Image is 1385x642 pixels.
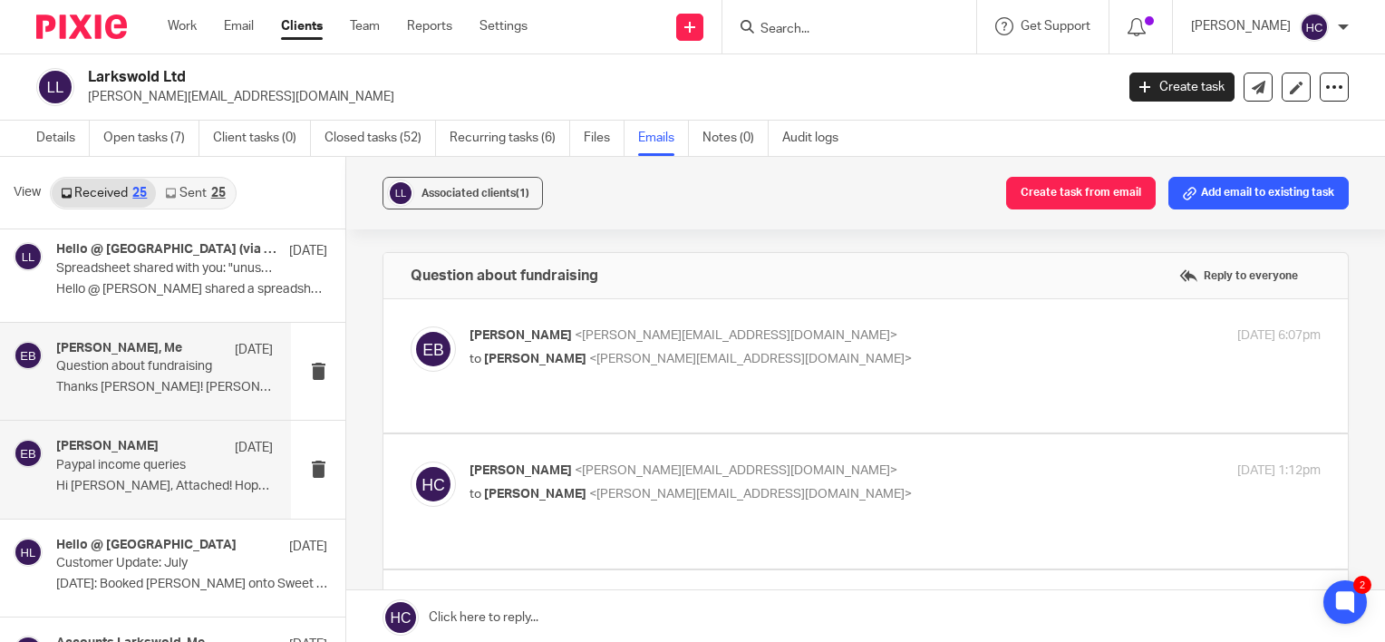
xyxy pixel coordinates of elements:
img: svg%3E [411,462,456,507]
p: Question about fundraising [56,359,229,374]
h4: [PERSON_NAME] [56,439,159,454]
span: <[PERSON_NAME][EMAIL_ADDRESS][DOMAIN_NAME]> [575,329,897,342]
input: Search [759,22,922,38]
span: <[PERSON_NAME][EMAIL_ADDRESS][DOMAIN_NAME]> [589,353,912,365]
a: Client tasks (0) [213,121,311,156]
label: Reply to everyone [1175,262,1303,289]
span: [PERSON_NAME] [470,464,572,477]
a: Notes (0) [702,121,769,156]
span: [PERSON_NAME] [484,488,586,501]
img: svg%3E [36,68,74,106]
div: On [DATE] 6:36pm, [PERSON_NAME] ( ) wrote: [36,460,815,478]
button: Associated clients(1) [383,177,543,209]
p: Thanks [PERSON_NAME]! [PERSON_NAME] On [DATE],... [56,380,273,395]
span: Associated clients [421,188,529,199]
img: svg%3E [1300,13,1329,42]
p: [DATE] [289,242,327,260]
img: svg%3E [14,538,43,567]
img: svg%3E [387,180,414,207]
a: Open tasks (7) [103,121,199,156]
span: [PERSON_NAME] [484,353,586,365]
a: Team [350,17,380,35]
span: to [470,488,481,501]
a: [PERSON_NAME][EMAIL_ADDRESS][DOMAIN_NAME] [259,462,576,476]
span: <[PERSON_NAME][EMAIL_ADDRESS][DOMAIN_NAME]> [575,464,897,477]
p: Hi [PERSON_NAME] [49,497,815,515]
a: Sent25 [156,179,234,208]
p: [DATE] 6:07pm [1237,326,1321,345]
a: Details [36,121,90,156]
p: Spreadsheet shared with you: "unused gift cards [DATE]-aug" [56,261,273,277]
a: Create task [1129,73,1235,102]
p: You can gift the networking session for free without there being any VAT implications. This is be... [36,201,815,238]
a: Clients [281,17,323,35]
img: svg%3E [14,242,43,271]
div: 25 [211,187,226,199]
span: to [470,353,481,365]
span: View [14,183,41,202]
h4: [PERSON_NAME], Me [56,341,182,356]
img: svg%3E [14,439,43,468]
p: The donation can be looked at separately. The donation be voluntary meaning that someone could at... [36,257,815,367]
a: Recurring tasks (6) [450,121,570,156]
p: [DATE]: Booked [PERSON_NAME] onto Sweet pea... [56,577,327,592]
p: [DATE] [235,439,273,457]
p: [DATE] [289,538,327,556]
p: Customer Update: July [56,556,273,571]
p: Hello @ [PERSON_NAME] shared a spreadsheet Hello... [56,282,327,297]
p: Hi [PERSON_NAME] [36,128,815,146]
button: Add email to existing task [1168,177,1349,209]
p: [DATE] [235,341,273,359]
a: Reports [407,17,452,35]
span: Get Support [1021,20,1090,33]
a: Settings [479,17,528,35]
p: [PERSON_NAME] [1191,17,1291,35]
a: Work [168,17,197,35]
p: Paypal income queries [56,458,229,473]
span: (1) [516,188,529,199]
p: I have spoken to the VAT specialists and we have come up with a way you can work around this. [36,165,815,183]
p: [PERSON_NAME] [49,588,815,607]
h4: Hello @ [GEOGRAPHIC_DATA] (via Google Sheets) [56,242,280,258]
h4: Hello @ [GEOGRAPHIC_DATA] [56,538,237,553]
a: Audit logs [782,121,852,156]
p: [PERSON_NAME] [36,386,815,404]
a: Files [584,121,625,156]
img: svg%3E [14,341,43,370]
div: 2 [1353,576,1371,594]
img: svg%3E [411,326,456,372]
h2: Larkswold Ltd [88,68,899,87]
p: [PERSON_NAME][EMAIL_ADDRESS][DOMAIN_NAME] [88,88,1102,106]
button: Create task from email [1006,177,1156,209]
p: [DATE] 1:12pm [1237,462,1321,481]
a: Received25 [52,179,156,208]
a: Email [224,17,254,35]
a: Closed tasks (52) [324,121,436,156]
img: Pixie [36,15,127,39]
div: 25 [132,187,147,199]
span: <[PERSON_NAME][EMAIL_ADDRESS][DOMAIN_NAME]> [589,488,912,501]
p: Hi [PERSON_NAME], Attached! Hope that's all you... [56,479,273,494]
h4: Question about fundraising [411,267,598,285]
u: must [346,258,373,273]
p: As you have advertised the networking as free I think it really needs to stay that way as not to ... [49,533,815,570]
span: [PERSON_NAME] [470,329,572,342]
a: Emails [638,121,689,156]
